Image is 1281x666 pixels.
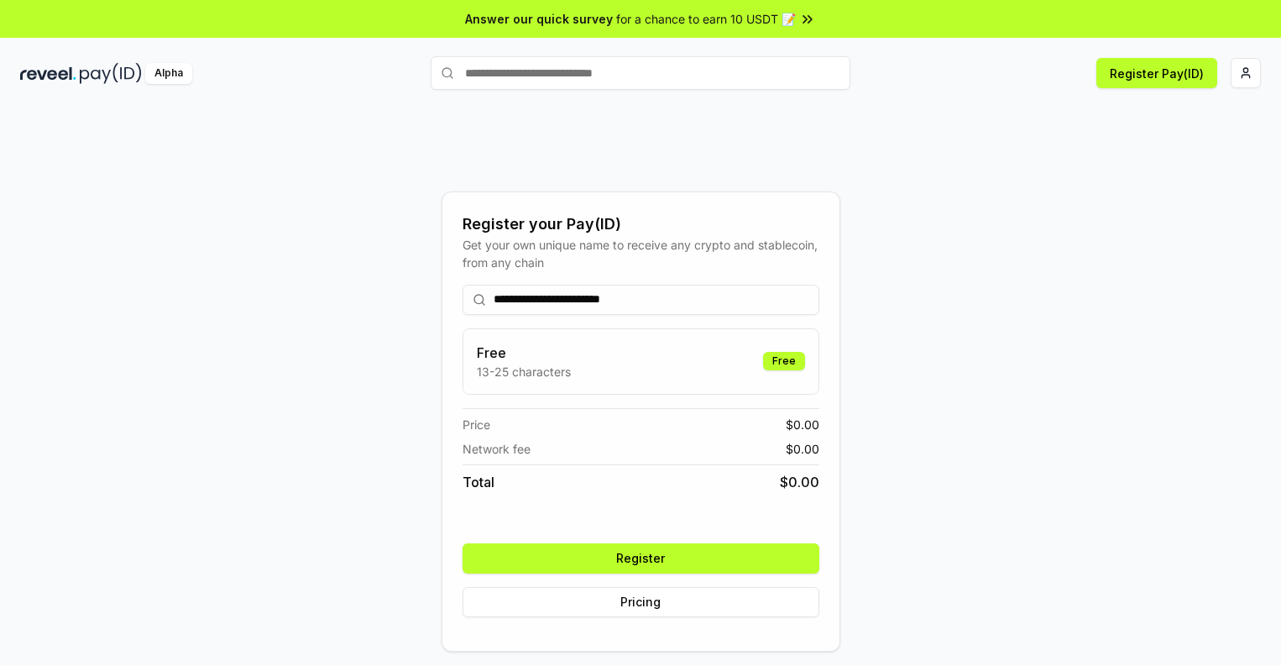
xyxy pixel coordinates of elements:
[477,343,571,363] h3: Free
[477,363,571,380] p: 13-25 characters
[20,63,76,84] img: reveel_dark
[463,236,819,271] div: Get your own unique name to receive any crypto and stablecoin, from any chain
[463,587,819,617] button: Pricing
[780,472,819,492] span: $ 0.00
[786,416,819,433] span: $ 0.00
[1096,58,1217,88] button: Register Pay(ID)
[80,63,142,84] img: pay_id
[463,212,819,236] div: Register your Pay(ID)
[465,10,613,28] span: Answer our quick survey
[463,416,490,433] span: Price
[786,440,819,458] span: $ 0.00
[463,472,494,492] span: Total
[463,543,819,574] button: Register
[145,63,192,84] div: Alpha
[463,440,531,458] span: Network fee
[616,10,796,28] span: for a chance to earn 10 USDT 📝
[763,352,805,370] div: Free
